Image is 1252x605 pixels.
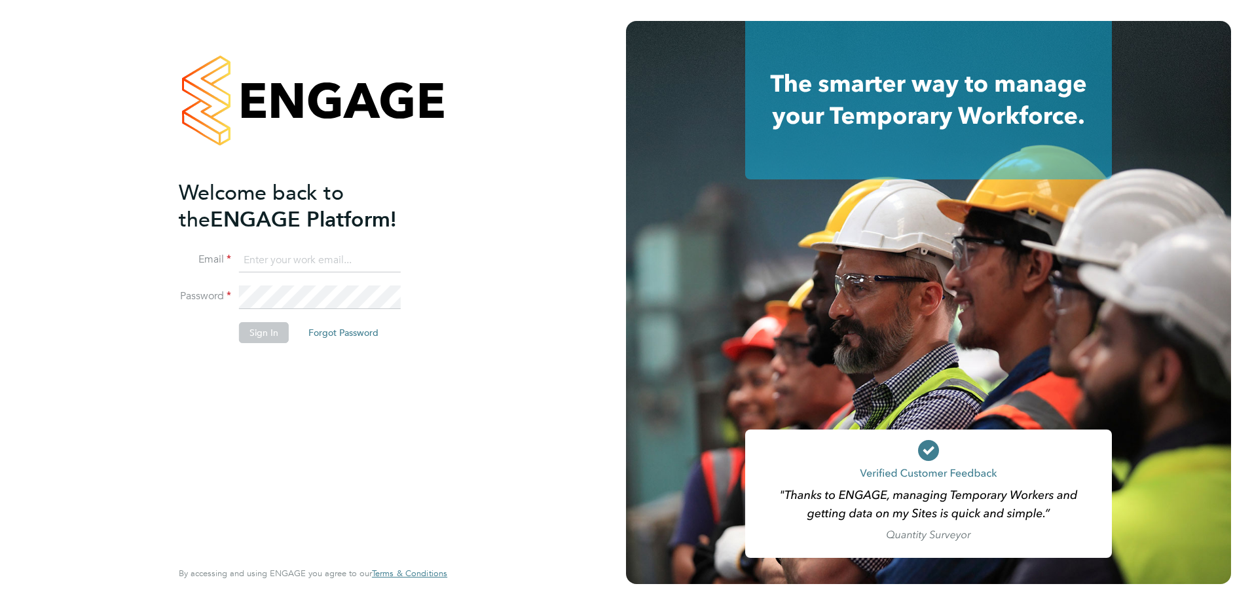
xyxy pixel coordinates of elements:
[239,249,401,272] input: Enter your work email...
[372,568,447,579] a: Terms & Conditions
[239,322,289,343] button: Sign In
[298,322,389,343] button: Forgot Password
[179,179,434,233] h2: ENGAGE Platform!
[179,568,447,579] span: By accessing and using ENGAGE you agree to our
[179,289,231,303] label: Password
[179,180,344,232] span: Welcome back to the
[179,253,231,266] label: Email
